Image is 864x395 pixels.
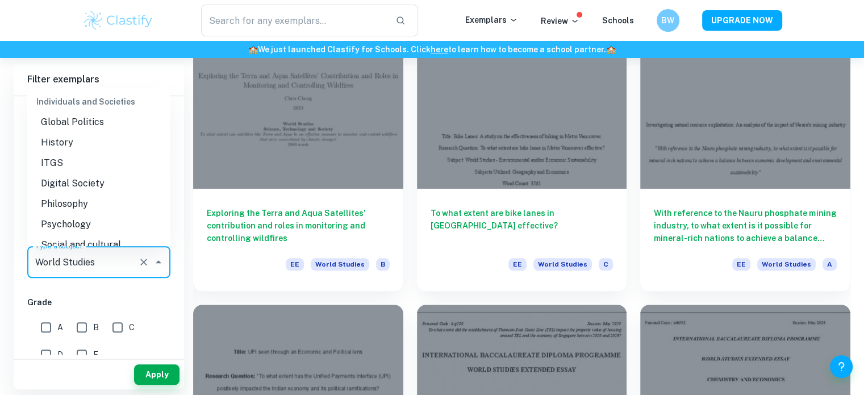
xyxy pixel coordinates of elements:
input: Search for any exemplars... [201,5,387,36]
a: here [431,45,448,54]
span: A [57,321,63,334]
span: B [376,258,390,271]
span: B [93,321,99,334]
div: Individuals and Societies [27,88,170,115]
li: Philosophy [27,194,170,214]
a: Schools [602,16,634,25]
li: Global Politics [27,112,170,132]
span: C [129,321,135,334]
span: 🏫 [606,45,616,54]
img: Clastify logo [82,9,155,32]
h6: Exploring the Terra and Aqua Satellites’ contribution and roles in monitoring and controlling wil... [207,207,390,244]
span: World Studies [757,258,816,271]
a: Exploring the Terra and Aqua Satellites’ contribution and roles in monitoring and controlling wil... [193,31,403,291]
span: 🏫 [248,45,258,54]
h6: Grade [27,296,170,309]
span: World Studies [311,258,369,271]
button: Apply [134,364,180,385]
button: Help and Feedback [830,355,853,378]
a: To what extent are bike lanes in [GEOGRAPHIC_DATA] effective?EEWorld StudiesC [417,31,627,291]
li: Social and cultural anthropology [27,235,170,269]
button: BW [657,9,679,32]
span: C [599,258,613,271]
p: Review [541,15,579,27]
a: With reference to the Nauru phosphate mining industry, to what extent is it possible for mineral-... [640,31,850,291]
h6: We just launched Clastify for Schools. Click to learn how to become a school partner. [2,43,862,56]
span: A [823,258,837,271]
li: ITGS [27,153,170,173]
h6: To what extent are bike lanes in [GEOGRAPHIC_DATA] effective? [431,207,613,244]
label: Type a subject [35,241,82,251]
li: History [27,132,170,153]
span: E [93,348,98,361]
button: Close [151,254,166,270]
li: Psychology [27,214,170,235]
h6: Filter exemplars [14,64,184,95]
h6: BW [661,14,674,27]
p: Exemplars [465,14,518,26]
li: Digital Society [27,173,170,194]
button: UPGRADE NOW [702,10,782,31]
button: Clear [136,254,152,270]
h6: With reference to the Nauru phosphate mining industry, to what extent is it possible for mineral-... [654,207,837,244]
span: EE [508,258,527,271]
span: EE [286,258,304,271]
span: EE [732,258,750,271]
span: World Studies [533,258,592,271]
span: D [57,348,63,361]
